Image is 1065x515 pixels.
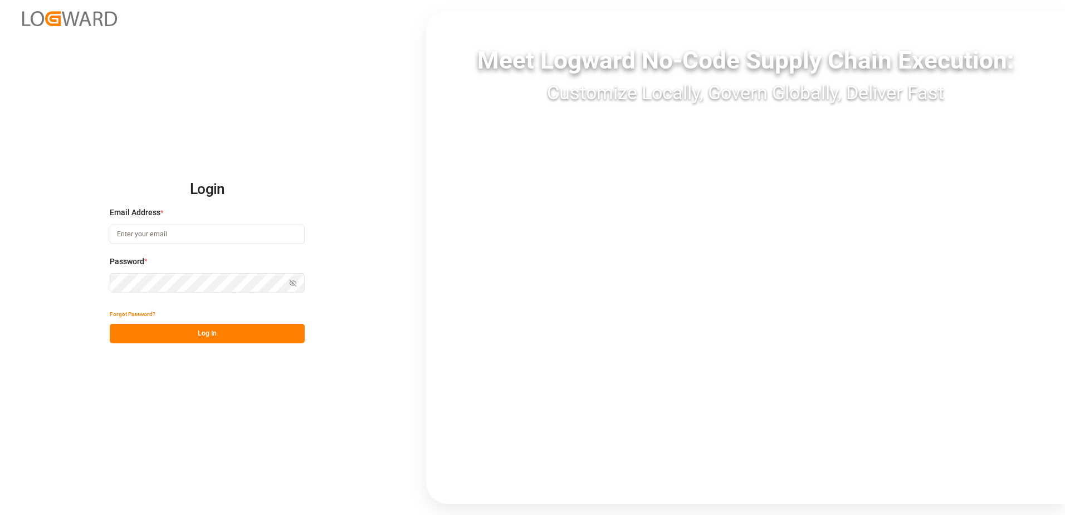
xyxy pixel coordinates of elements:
[110,172,305,207] h2: Login
[426,79,1065,107] div: Customize Locally, Govern Globally, Deliver Fast
[426,42,1065,79] div: Meet Logward No-Code Supply Chain Execution:
[110,256,144,268] span: Password
[22,11,117,26] img: Logward_new_orange.png
[110,225,305,244] input: Enter your email
[110,207,160,218] span: Email Address
[110,324,305,343] button: Log In
[110,304,155,324] button: Forgot Password?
